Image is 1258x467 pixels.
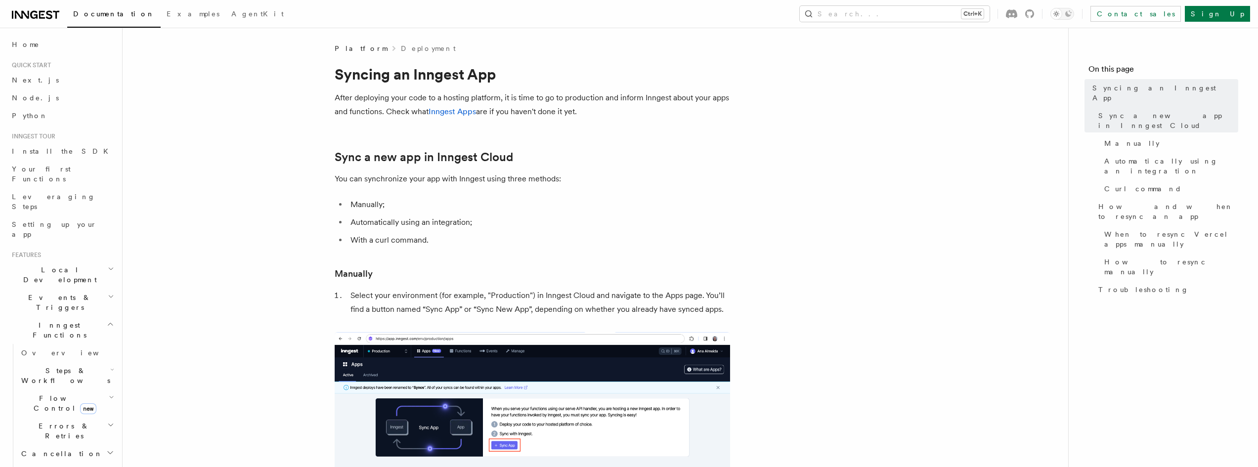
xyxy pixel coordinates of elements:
[1094,281,1238,298] a: Troubleshooting
[1098,202,1238,221] span: How and when to resync an app
[1104,184,1182,194] span: Curl command
[1100,225,1238,253] a: When to resync Vercel apps manually
[1098,285,1189,295] span: Troubleshooting
[1094,107,1238,134] a: Sync a new app in Inngest Cloud
[429,107,476,116] a: Inngest Apps
[401,43,456,53] a: Deployment
[12,165,71,183] span: Your first Functions
[161,3,225,27] a: Examples
[1100,253,1238,281] a: How to resync manually
[12,112,48,120] span: Python
[1104,229,1238,249] span: When to resync Vercel apps manually
[1104,138,1160,148] span: Manually
[1092,83,1238,103] span: Syncing an Inngest App
[8,160,116,188] a: Your first Functions
[1088,63,1238,79] h4: On this page
[17,362,116,389] button: Steps & Workflows
[67,3,161,28] a: Documentation
[17,449,103,459] span: Cancellation
[73,10,155,18] span: Documentation
[347,233,730,247] li: With a curl command.
[335,150,513,164] a: Sync a new app in Inngest Cloud
[1100,152,1238,180] a: Automatically using an integration
[1098,111,1238,130] span: Sync a new app in Inngest Cloud
[335,172,730,186] p: You can synchronize your app with Inngest using three methods:
[12,40,40,49] span: Home
[21,349,123,357] span: Overview
[1094,198,1238,225] a: How and when to resync an app
[17,417,116,445] button: Errors & Retries
[961,9,984,19] kbd: Ctrl+K
[347,289,730,316] li: Select your environment (for example, "Production") in Inngest Cloud and navigate to the Apps pag...
[335,267,373,281] a: Manually
[8,132,55,140] span: Inngest tour
[1185,6,1250,22] a: Sign Up
[1088,79,1238,107] a: Syncing an Inngest App
[8,215,116,243] a: Setting up your app
[1050,8,1074,20] button: Toggle dark mode
[800,6,990,22] button: Search...Ctrl+K
[17,389,116,417] button: Flow Controlnew
[8,261,116,289] button: Local Development
[17,344,116,362] a: Overview
[167,10,219,18] span: Examples
[80,403,96,414] span: new
[1100,134,1238,152] a: Manually
[12,220,97,238] span: Setting up your app
[17,393,109,413] span: Flow Control
[231,10,284,18] span: AgentKit
[8,89,116,107] a: Node.js
[12,147,114,155] span: Install the SDK
[8,316,116,344] button: Inngest Functions
[335,65,730,83] h1: Syncing an Inngest App
[1104,156,1238,176] span: Automatically using an integration
[335,43,387,53] span: Platform
[8,293,108,312] span: Events & Triggers
[1090,6,1181,22] a: Contact sales
[17,421,107,441] span: Errors & Retries
[347,198,730,212] li: Manually;
[8,188,116,215] a: Leveraging Steps
[17,445,116,463] button: Cancellation
[1100,180,1238,198] a: Curl command
[8,265,108,285] span: Local Development
[8,61,51,69] span: Quick start
[12,193,95,211] span: Leveraging Steps
[17,366,110,385] span: Steps & Workflows
[8,289,116,316] button: Events & Triggers
[335,91,730,119] p: After deploying your code to a hosting platform, it is time to go to production and inform Innges...
[8,107,116,125] a: Python
[225,3,290,27] a: AgentKit
[8,320,107,340] span: Inngest Functions
[1104,257,1238,277] span: How to resync manually
[12,76,59,84] span: Next.js
[12,94,59,102] span: Node.js
[8,36,116,53] a: Home
[8,142,116,160] a: Install the SDK
[347,215,730,229] li: Automatically using an integration;
[8,251,41,259] span: Features
[8,71,116,89] a: Next.js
